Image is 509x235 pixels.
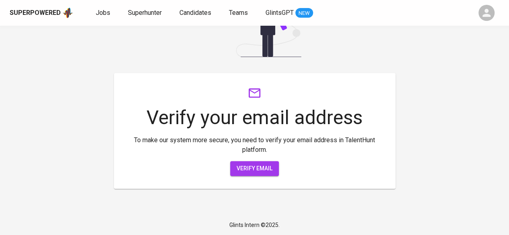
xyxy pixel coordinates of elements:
a: Superpoweredapp logo [10,7,73,19]
div: Superpowered [10,8,61,18]
img: app logo [62,7,73,19]
h3: Verify your email address [146,106,363,129]
span: Verify email [237,163,272,174]
a: Jobs [96,8,112,18]
a: Superhunter [128,8,163,18]
span: Teams [229,9,248,16]
p: To make our system more secure, you need to verify your email address in TalentHunt platform. [127,135,383,155]
a: GlintsGPT NEW [266,8,313,18]
span: Candidates [179,9,211,16]
button: Verify email [230,161,279,176]
span: NEW [295,9,313,17]
span: Superhunter [128,9,162,16]
span: Jobs [96,9,110,16]
a: Candidates [179,8,213,18]
span: GlintsGPT [266,9,294,16]
a: Teams [229,8,249,18]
